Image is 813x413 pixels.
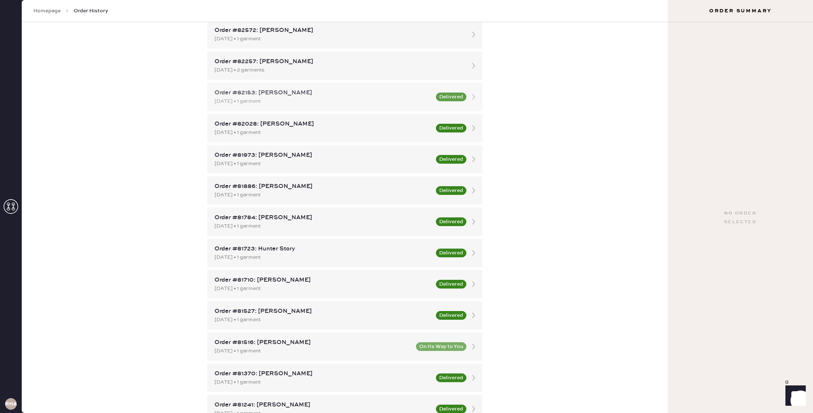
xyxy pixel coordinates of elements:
div: [DATE] • 1 garment [215,378,432,386]
h3: Order Summary [668,7,813,15]
div: [DATE] • 1 garment [215,316,432,324]
div: Order #82153: [PERSON_NAME] [215,89,432,97]
div: Order #81710: [PERSON_NAME] [215,276,432,285]
button: Delivered [436,249,466,257]
button: On Its Way to You [416,342,466,351]
div: Order #81723: Hunter Story [215,245,432,253]
button: Delivered [436,217,466,226]
button: Delivered [436,124,466,132]
div: Order #82572: [PERSON_NAME] [215,26,462,35]
div: Order #81527: [PERSON_NAME] [215,307,432,316]
div: [DATE] • 1 garment [215,347,412,355]
div: Order #81241: [PERSON_NAME] [215,401,432,409]
div: Order #81886: [PERSON_NAME] [215,182,432,191]
a: Homepage [33,7,61,15]
div: No order selected [724,209,757,226]
div: [DATE] • 1 garment [215,97,432,105]
div: Order #81516: [PERSON_NAME] [215,338,412,347]
div: Order #81784: [PERSON_NAME] [215,213,432,222]
div: Order #81370: [PERSON_NAME] [215,369,432,378]
div: [DATE] • 2 garments [215,66,462,74]
div: [DATE] • 1 garment [215,253,432,261]
div: Order #82257: [PERSON_NAME] [215,57,462,66]
button: Delivered [436,311,466,320]
div: Order #82028: [PERSON_NAME] [215,120,432,128]
span: Order History [74,7,108,15]
div: [DATE] • 1 garment [215,128,432,136]
iframe: Front Chat [779,380,810,412]
button: Delivered [436,280,466,289]
div: [DATE] • 1 garment [215,191,432,199]
button: Delivered [436,373,466,382]
div: Order #81973: [PERSON_NAME] [215,151,432,160]
button: Delivered [436,186,466,195]
div: [DATE] • 1 garment [215,160,432,168]
div: [DATE] • 1 garment [215,285,432,293]
div: [DATE] • 1 garment [215,222,432,230]
div: [DATE] • 1 garment [215,35,462,43]
button: Delivered [436,155,466,164]
h3: RHA [5,401,17,406]
button: Delivered [436,93,466,101]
